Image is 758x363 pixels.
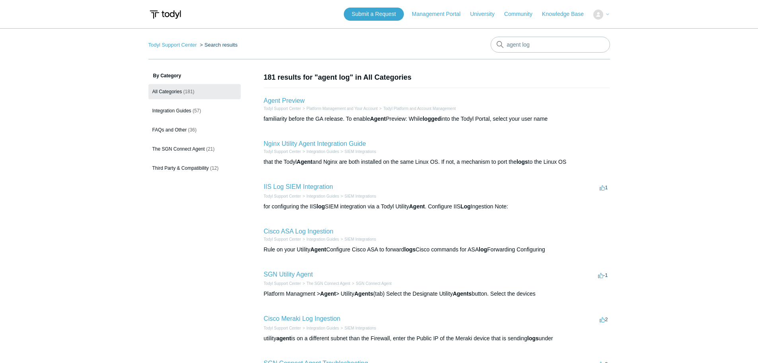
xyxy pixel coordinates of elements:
li: SIEM Integrations [339,236,376,242]
em: logs [404,246,416,253]
a: Community [504,10,540,18]
a: Submit a Request [344,8,404,21]
a: FAQs and Other (36) [148,122,241,137]
em: agent [276,335,291,341]
a: SIEM Integrations [345,237,376,241]
a: Integration Guides [306,149,339,154]
li: Integration Guides [301,193,339,199]
div: that the Todyl and Nginx are both installed on the same Linux OS. If not, a mechanism to port the... [264,158,610,166]
em: log [317,203,325,210]
a: Todyl Support Center [264,281,301,286]
a: The SGN Connect Agent (21) [148,141,241,157]
a: Todyl Support Center [264,106,301,111]
li: SIEM Integrations [339,325,376,331]
div: Platform Managment > > Utility (tab) Select the Designate Utility button. Select the devices [264,290,610,298]
input: Search [491,37,610,53]
a: SGN Utility Agent [264,271,313,278]
span: -1 [598,272,608,278]
span: The SGN Connect Agent [152,146,205,152]
li: Todyl Support Center [264,325,301,331]
li: Search results [198,42,238,48]
em: Agent [370,116,386,122]
em: Log [460,203,471,210]
span: (12) [210,165,218,171]
a: SIEM Integrations [345,194,376,198]
a: Todyl Support Center [264,149,301,154]
li: Todyl Support Center [264,281,301,286]
a: The SGN Connect Agent [306,281,350,286]
li: The SGN Connect Agent [301,281,350,286]
div: utility is on a different subnet than the Firewall, enter the Public IP of the Meraki device that... [264,334,610,343]
li: Platform Management and Your Account [301,106,378,112]
a: Management Portal [412,10,468,18]
em: logs [516,159,528,165]
a: Todyl Platform and Account Management [383,106,456,111]
li: Integration Guides [301,325,339,331]
a: SIEM Integrations [345,149,376,154]
h1: 181 results for "agent log" in All Categories [264,72,610,83]
em: Agents [453,290,472,297]
a: Agent Preview [264,97,305,104]
em: logs [527,335,539,341]
h3: By Category [148,72,241,79]
em: log [479,246,487,253]
a: Third Party & Compatibility (12) [148,161,241,176]
span: Third Party & Compatibility [152,165,209,171]
li: Integration Guides [301,149,339,155]
span: (181) [183,89,195,94]
em: Agent [409,203,425,210]
em: Agent [297,159,313,165]
span: Integration Guides [152,108,191,114]
em: Agent [320,290,336,297]
a: Integration Guides [306,237,339,241]
a: Cisco ASA Log Ingestion [264,228,333,235]
img: Todyl Support Center Help Center home page [148,7,182,22]
a: Integration Guides [306,194,339,198]
li: SGN Connect Agent [350,281,392,286]
li: Integration Guides [301,236,339,242]
div: for configuring the IIS SIEM integration via a Todyl Utility . Configure IIS Ingestion Note: [264,202,610,211]
li: Todyl Support Center [264,193,301,199]
a: All Categories (181) [148,84,241,99]
em: logged [423,116,441,122]
li: SIEM Integrations [339,149,376,155]
a: Cisco Meraki Log Ingestion [264,315,341,322]
a: Todyl Support Center [264,194,301,198]
a: Knowledge Base [542,10,592,18]
a: SGN Connect Agent [356,281,392,286]
a: Platform Management and Your Account [306,106,378,111]
span: 1 [600,184,608,190]
span: 2 [600,316,608,322]
span: All Categories [152,89,182,94]
a: Todyl Support Center [264,237,301,241]
li: Todyl Support Center [264,149,301,155]
a: IIS Log SIEM Integration [264,183,333,190]
span: (21) [206,146,214,152]
span: (57) [193,108,201,114]
li: Todyl Support Center [264,106,301,112]
a: Todyl Support Center [264,326,301,330]
a: Integration Guides (57) [148,103,241,118]
div: Rule on your Utility Configure Cisco ASA to forward Cisco commands for ASA Forwarding Configuring [264,245,610,254]
a: Integration Guides [306,326,339,330]
em: Agent [310,246,326,253]
a: Todyl Support Center [148,42,197,48]
a: SIEM Integrations [345,326,376,330]
div: familiarity before the GA release. To enable Preview: While into the Todyl Portal, select your us... [264,115,610,123]
li: Todyl Platform and Account Management [378,106,456,112]
li: Todyl Support Center [264,236,301,242]
a: Nginx Utility Agent Integration Guide [264,140,366,147]
a: University [470,10,502,18]
em: Agents [354,290,373,297]
span: FAQs and Other [152,127,187,133]
span: (36) [188,127,197,133]
li: Todyl Support Center [148,42,199,48]
li: SIEM Integrations [339,193,376,199]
